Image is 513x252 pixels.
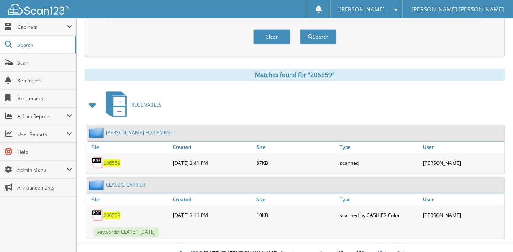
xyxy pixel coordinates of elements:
[87,194,171,205] a: File
[17,59,72,66] span: Scan
[87,142,171,153] a: File
[339,7,385,12] span: [PERSON_NAME]
[131,101,162,108] span: RECEIVABLES
[411,7,504,12] span: [PERSON_NAME] [PERSON_NAME]
[171,142,254,153] a: Created
[171,155,254,171] div: [DATE] 2:41 PM
[17,166,67,173] span: Admin Menu
[171,194,254,205] a: Created
[254,155,338,171] div: 87KB
[254,207,338,223] div: 10KB
[337,155,421,171] div: scanned
[421,142,504,153] a: User
[254,194,338,205] a: Size
[17,95,72,102] span: Bookmarks
[8,4,69,15] img: scan123-logo-white.svg
[91,157,103,169] img: PDF.png
[93,227,159,237] span: Keywords: CLA151 [DATE]
[106,129,173,136] a: [PERSON_NAME] EQUIPMENT
[89,127,106,138] img: folder2.png
[17,149,72,155] span: Help
[103,159,120,166] a: 206559
[17,113,67,120] span: Admin Reports
[337,194,421,205] a: Type
[17,131,67,138] span: User Reports
[300,29,336,44] button: Search
[103,212,120,219] a: 206559
[89,180,106,190] img: folder2.png
[17,184,72,191] span: Announcements
[171,207,254,223] div: [DATE] 3:11 PM
[421,207,504,223] div: [PERSON_NAME]
[421,155,504,171] div: [PERSON_NAME]
[421,194,504,205] a: User
[472,213,513,252] iframe: Chat Widget
[337,142,421,153] a: Type
[337,207,421,223] div: scanned by CASHIER Color
[17,24,67,30] span: Cabinets
[85,69,505,81] div: Matches found for "206559"
[254,142,338,153] a: Size
[17,41,71,48] span: Search
[17,77,72,84] span: Reminders
[106,181,145,188] a: CLASSIC CARRIER
[101,89,162,121] a: RECEIVABLES
[91,209,103,221] img: PDF.png
[253,29,290,44] button: Clear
